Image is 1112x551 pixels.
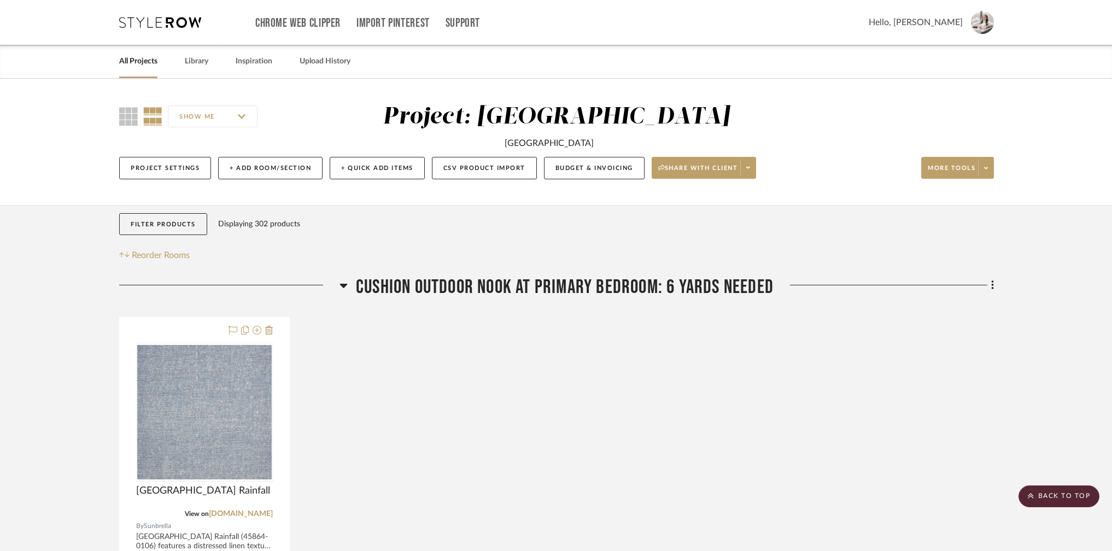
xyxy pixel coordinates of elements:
a: Import Pinterest [356,19,430,28]
span: More tools [928,164,975,180]
div: 0 [137,343,272,481]
a: [DOMAIN_NAME] [209,510,273,518]
button: CSV Product Import [432,157,537,179]
button: + Add Room/Section [218,157,323,179]
div: Displaying 302 products [218,213,300,235]
a: Support [446,19,480,28]
div: [GEOGRAPHIC_DATA] [505,137,594,150]
button: Filter Products [119,213,207,236]
button: Share with client [652,157,757,179]
span: Share with client [658,164,738,180]
img: Chartres Rainfall [137,345,272,479]
span: View on [185,511,209,517]
span: Cushion Outdoor Nook at Primary Bedroom: 6 yards needed [356,275,774,299]
span: Reorder Rooms [132,249,190,262]
span: [GEOGRAPHIC_DATA] Rainfall [136,485,270,497]
div: Project: [GEOGRAPHIC_DATA] [383,105,730,128]
img: avatar [971,11,994,34]
button: Reorder Rooms [119,249,190,262]
a: All Projects [119,54,157,69]
button: More tools [921,157,994,179]
a: Chrome Web Clipper [255,19,341,28]
scroll-to-top-button: BACK TO TOP [1019,485,1099,507]
a: Upload History [300,54,350,69]
a: Library [185,54,208,69]
button: + Quick Add Items [330,157,425,179]
span: Sunbrella [144,521,171,531]
span: By [136,521,144,531]
a: Inspiration [236,54,272,69]
span: Hello, [PERSON_NAME] [869,16,963,29]
button: Budget & Invoicing [544,157,645,179]
button: Project Settings [119,157,211,179]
